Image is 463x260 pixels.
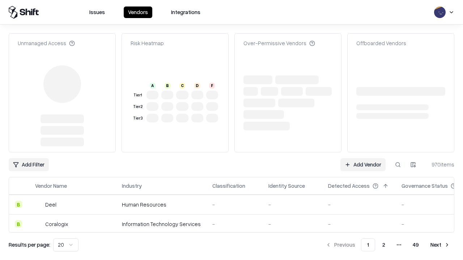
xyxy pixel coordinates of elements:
div: Risk Heatmap [131,39,164,47]
button: 2 [377,238,391,251]
button: Next [426,238,454,251]
div: Classification [212,182,245,190]
div: C [179,83,185,88]
div: Identity Source [268,182,305,190]
p: Results per page: [9,241,50,248]
div: Tier 2 [132,104,144,110]
div: Detected Access [328,182,370,190]
button: 1 [361,238,375,251]
button: Integrations [167,6,205,18]
div: F [209,83,215,88]
div: Tier 3 [132,115,144,121]
div: - [268,201,317,208]
button: 49 [407,238,425,251]
div: B [15,201,22,208]
div: A [150,83,156,88]
div: Coralogix [45,220,68,228]
div: - [328,201,390,208]
div: - [268,220,317,228]
div: Offboarded Vendors [356,39,406,47]
a: Add Vendor [340,158,386,171]
div: Unmanaged Access [18,39,75,47]
div: Industry [122,182,142,190]
div: 970 items [425,161,454,168]
button: Vendors [124,6,152,18]
div: - [328,220,390,228]
button: Issues [85,6,109,18]
img: Coralogix [35,220,42,227]
div: D [194,83,200,88]
div: Human Resources [122,201,201,208]
nav: pagination [321,238,454,251]
div: Over-Permissive Vendors [243,39,315,47]
div: Vendor Name [35,182,67,190]
div: Deel [45,201,56,208]
div: Governance Status [402,182,448,190]
div: Tier 1 [132,92,144,98]
div: Information Technology Services [122,220,201,228]
div: - [212,201,257,208]
img: Deel [35,201,42,208]
div: B [15,220,22,227]
button: Add Filter [9,158,49,171]
div: B [165,83,170,88]
div: - [212,220,257,228]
